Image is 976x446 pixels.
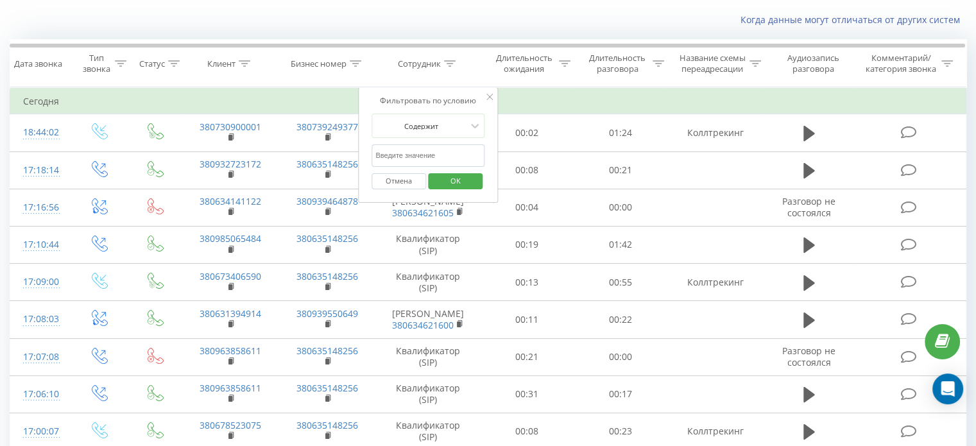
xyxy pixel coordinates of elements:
td: 01:24 [574,114,667,151]
td: 00:00 [574,189,667,226]
a: 380939464878 [296,195,358,207]
div: Аудиозапись разговора [776,53,851,74]
div: 17:10:44 [23,232,57,257]
td: 01:42 [574,226,667,263]
a: 380673406590 [200,270,261,282]
a: 380631394914 [200,307,261,320]
div: Open Intercom Messenger [932,373,963,404]
td: 00:31 [481,375,574,413]
div: Длительность разговора [585,53,649,74]
td: Квалификатор (SIP) [376,264,481,301]
a: 380634621600 [392,319,454,331]
div: Статус [139,58,165,69]
a: 380635148256 [296,232,358,244]
span: OK [438,171,474,191]
div: 17:00:07 [23,419,57,444]
a: 380932723172 [200,158,261,170]
td: 00:00 [574,338,667,375]
div: Фильтровать по условию [372,94,484,107]
td: Квалификатор (SIP) [376,375,481,413]
div: Дата звонка [14,58,62,69]
div: 17:09:00 [23,270,57,295]
a: 380634621605 [392,207,454,219]
td: 00:08 [481,151,574,189]
input: Введите значение [372,144,484,167]
td: 00:21 [574,151,667,189]
a: 380635148256 [296,158,358,170]
div: 17:16:56 [23,195,57,220]
td: 00:02 [481,114,574,151]
a: 380963858611 [200,382,261,394]
td: 00:13 [481,264,574,301]
td: Коллтрекинг [667,264,764,301]
td: 00:19 [481,226,574,263]
td: 00:21 [481,338,574,375]
td: Квалификатор (SIP) [376,226,481,263]
a: 380985065484 [200,232,261,244]
div: 17:06:10 [23,382,57,407]
div: Бизнес номер [291,58,347,69]
td: Квалификатор (SIP) [376,338,481,375]
td: 00:04 [481,189,574,226]
div: Комментарий/категория звонка [863,53,938,74]
button: OK [428,173,483,189]
a: 380730900001 [200,121,261,133]
button: Отмена [372,173,426,189]
a: 380635148256 [296,419,358,431]
a: 380739249377 [296,121,358,133]
div: Длительность ожидания [492,53,556,74]
a: 380635148256 [296,345,358,357]
div: 18:44:02 [23,120,57,145]
td: 00:11 [481,301,574,338]
td: 00:55 [574,264,667,301]
div: 17:08:03 [23,307,57,332]
td: 00:17 [574,375,667,413]
a: 380634141122 [200,195,261,207]
a: 380678523075 [200,419,261,431]
a: 380635148256 [296,270,358,282]
td: Сегодня [10,89,966,114]
span: Разговор не состоялся [782,195,835,219]
div: Сотрудник [398,58,441,69]
span: Разговор не состоялся [782,345,835,368]
td: 00:22 [574,301,667,338]
td: [PERSON_NAME] [376,301,481,338]
a: 380939550649 [296,307,358,320]
a: Когда данные могут отличаться от других систем [741,13,966,26]
td: [PERSON_NAME] [376,189,481,226]
div: Клиент [207,58,235,69]
div: Тип звонка [81,53,111,74]
a: 380963858611 [200,345,261,357]
div: 17:07:08 [23,345,57,370]
td: Коллтрекинг [667,114,764,151]
div: Название схемы переадресации [679,53,746,74]
a: 380635148256 [296,382,358,394]
div: 17:18:14 [23,158,57,183]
